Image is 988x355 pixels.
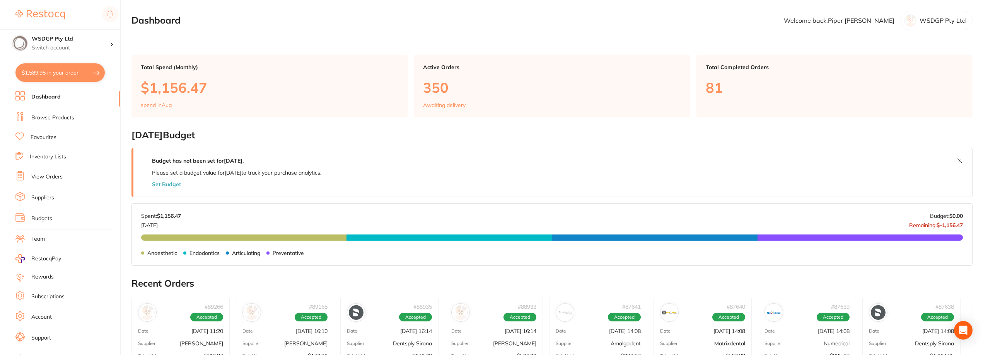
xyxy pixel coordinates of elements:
[131,15,181,26] h2: Dashboard
[147,250,177,256] p: Anaesthetic
[660,328,671,334] p: Date
[954,321,973,340] div: Open Intercom Messenger
[413,304,432,310] p: # 88935
[935,304,954,310] p: # 87638
[31,334,51,342] a: Support
[141,219,181,228] p: [DATE]
[706,80,963,95] p: 81
[31,273,54,281] a: Rewards
[31,93,61,101] a: Dashboard
[31,134,56,141] a: Favourites
[242,328,253,334] p: Date
[15,6,65,24] a: Restocq Logo
[141,64,398,70] p: Total Spend (Monthly)
[423,64,681,70] p: Active Orders
[31,114,74,122] a: Browse Products
[611,340,641,347] p: Amalgadent
[493,340,536,347] p: [PERSON_NAME]
[138,328,148,334] p: Date
[12,36,27,51] img: WSDGP Pty Ltd
[662,305,677,320] img: Matrixdental
[205,304,223,310] p: # 89266
[518,304,536,310] p: # 88933
[131,55,408,117] a: Total Spend (Monthly)$1,156.47spend inAug
[423,102,466,108] p: Awaiting delivery
[414,55,690,117] a: Active Orders350Awaiting delivery
[556,328,566,334] p: Date
[347,328,357,334] p: Date
[400,328,432,334] p: [DATE] 16:14
[869,341,886,346] p: Supplier
[558,305,572,320] img: Amalgadent
[273,250,304,256] p: Preventative
[191,328,223,334] p: [DATE] 11:20
[295,313,328,321] span: Accepted
[31,235,45,243] a: Team
[824,340,850,347] p: Numedical
[399,313,432,321] span: Accepted
[32,44,110,52] p: Switch account
[296,328,328,334] p: [DATE] 16:10
[921,313,954,321] span: Accepted
[920,17,966,24] p: WSDGP Pty Ltd
[696,55,973,117] a: Total Completed Orders81
[232,250,260,256] p: Articulating
[915,340,954,347] p: Dentsply Sirona
[393,340,432,347] p: Dentsply Sirona
[453,305,468,320] img: Henry Schein Halas
[15,63,105,82] button: $1,589.95 in your order
[949,212,963,219] strong: $0.00
[764,328,775,334] p: Date
[622,304,641,310] p: # 87641
[451,341,469,346] p: Supplier
[764,341,782,346] p: Supplier
[32,35,110,43] h4: WSDGP Pty Ltd
[152,181,181,187] button: Set Budget
[31,255,61,263] span: RestocqPay
[157,212,181,219] strong: $1,156.47
[138,341,155,346] p: Supplier
[766,305,781,320] img: Numedical
[818,328,850,334] p: [DATE] 14:08
[349,305,363,320] img: Dentsply Sirona
[141,213,181,219] p: Spent:
[922,328,954,334] p: [DATE] 14:08
[140,305,155,320] img: Henry Schein Halas
[152,170,321,176] p: Please set a budget value for [DATE] to track your purchase analytics.
[152,157,244,164] strong: Budget has not been set for [DATE] .
[242,341,260,346] p: Supplier
[31,194,54,202] a: Suppliers
[871,305,886,320] img: Dentsply Sirona
[930,213,963,219] p: Budget:
[15,10,65,19] img: Restocq Logo
[869,328,879,334] p: Date
[347,341,364,346] p: Supplier
[714,340,745,347] p: Matrixdental
[244,305,259,320] img: Adam Dental
[713,328,745,334] p: [DATE] 14:08
[831,304,850,310] p: # 87639
[660,341,677,346] p: Supplier
[937,222,963,229] strong: $-1,156.47
[817,313,850,321] span: Accepted
[727,304,745,310] p: # 87640
[423,80,681,95] p: 350
[556,341,573,346] p: Supplier
[503,313,536,321] span: Accepted
[505,328,536,334] p: [DATE] 16:14
[31,215,52,223] a: Budgets
[141,80,398,95] p: $1,156.47
[909,219,963,228] p: Remaining:
[15,254,61,263] a: RestocqPay
[180,340,223,347] p: [PERSON_NAME]
[31,173,63,181] a: View Orders
[190,313,223,321] span: Accepted
[784,17,894,24] p: Welcome back, Piper [PERSON_NAME]
[609,328,641,334] p: [DATE] 14:08
[131,278,973,289] h2: Recent Orders
[706,64,963,70] p: Total Completed Orders
[131,130,973,141] h2: [DATE] Budget
[712,313,745,321] span: Accepted
[189,250,220,256] p: Endodontics
[309,304,328,310] p: # 89165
